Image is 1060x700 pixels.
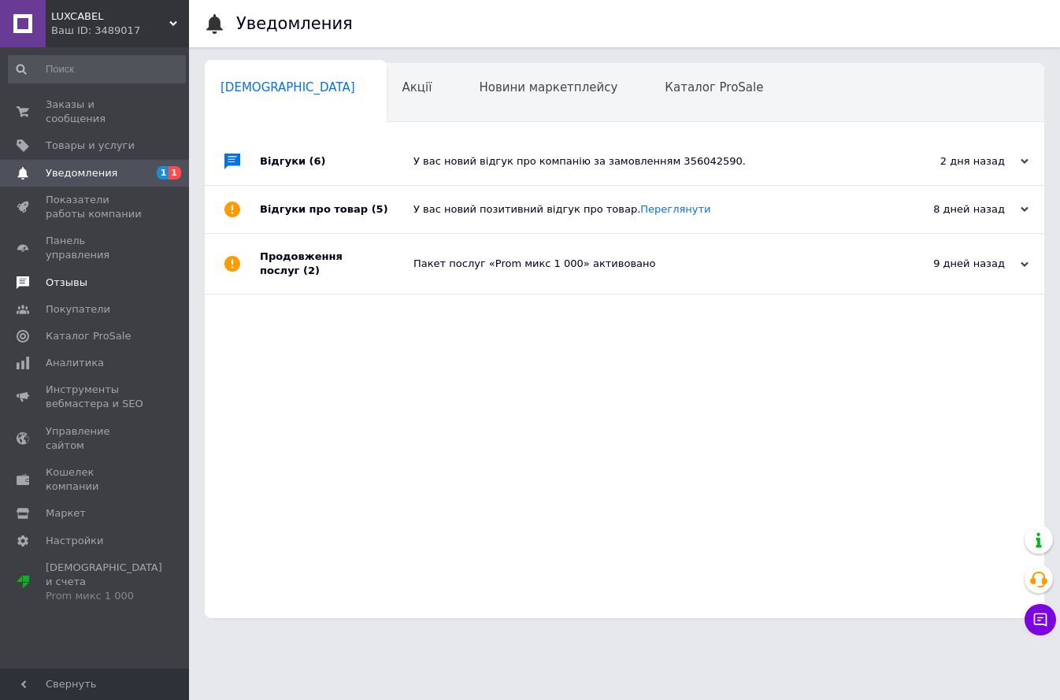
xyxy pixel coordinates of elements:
span: [DEMOGRAPHIC_DATA] [221,80,355,94]
div: У вас новий відгук про компанію за замовленням 356042590. [413,154,871,169]
div: У вас новий позитивний відгук про товар. [413,202,871,217]
div: 2 дня назад [871,154,1028,169]
div: Відгуки про товар [260,186,413,233]
span: (5) [372,203,388,215]
span: 1 [157,166,169,180]
span: Новини маркетплейсу [479,80,617,94]
span: Уведомления [46,166,117,180]
span: Аналитика [46,356,104,370]
div: Пакет послуг «Prom микс 1 000» активовано [413,257,871,271]
div: 9 дней назад [871,257,1028,271]
span: Товары и услуги [46,139,135,153]
div: 8 дней назад [871,202,1028,217]
span: Настройки [46,534,103,548]
span: Управление сайтом [46,424,146,453]
button: Чат с покупателем [1025,604,1056,635]
div: Ваш ID: 3489017 [51,24,189,38]
span: Каталог ProSale [665,80,763,94]
span: Каталог ProSale [46,329,131,343]
h1: Уведомления [236,14,353,33]
span: Маркет [46,506,86,520]
span: (6) [309,155,326,167]
span: Панель управления [46,234,146,262]
span: [DEMOGRAPHIC_DATA] и счета [46,561,162,604]
a: Переглянути [640,203,710,215]
span: Заказы и сообщения [46,98,146,126]
input: Поиск [8,55,186,83]
span: Кошелек компании [46,465,146,494]
div: Відгуки [260,138,413,185]
span: LUXCABEL [51,9,169,24]
div: Prom микс 1 000 [46,589,162,603]
span: 1 [169,166,181,180]
span: (2) [303,265,320,276]
span: Акції [402,80,432,94]
span: Покупатели [46,302,110,317]
div: Продовження послуг [260,234,413,294]
span: Отзывы [46,276,87,290]
span: Показатели работы компании [46,193,146,221]
span: Инструменты вебмастера и SEO [46,383,146,411]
